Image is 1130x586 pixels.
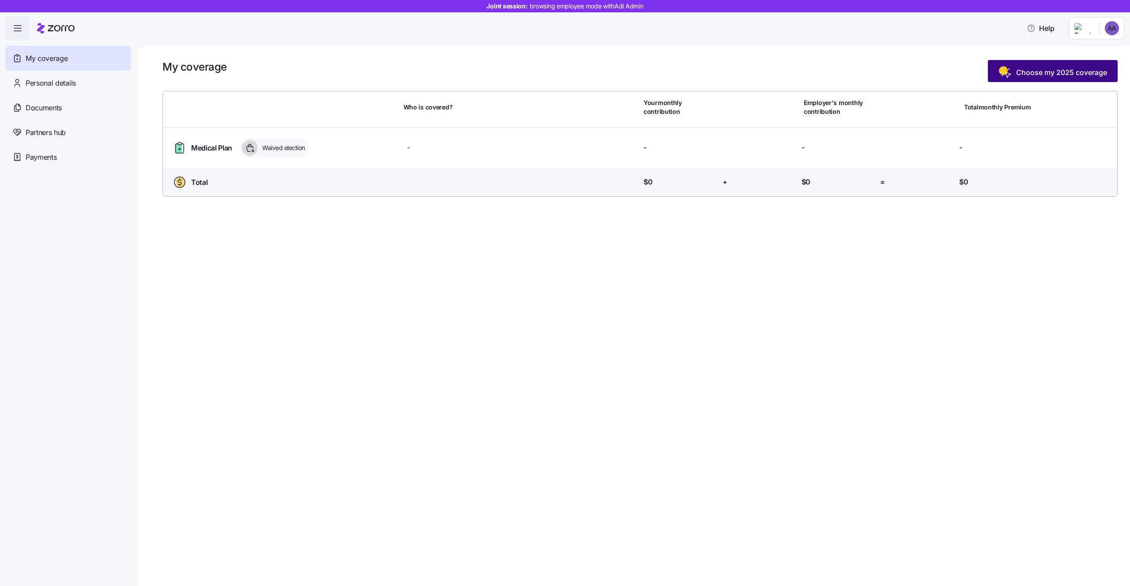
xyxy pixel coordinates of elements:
img: 09212804168253c57e3bfecf549ffc4d [1105,21,1119,35]
a: Payments [5,145,131,169]
span: Partners hub [26,127,66,138]
img: Employer logo [1074,23,1092,34]
a: My coverage [5,46,131,71]
span: - [959,142,962,153]
span: Medical Plan [191,143,232,154]
a: Documents [5,95,131,120]
a: Partners hub [5,120,131,145]
span: My coverage [26,53,68,64]
span: + [723,177,727,188]
span: = [880,177,885,188]
span: Waived election [260,143,305,152]
span: Who is covered? [403,103,453,112]
span: Employer's monthly contribution [804,98,877,116]
button: Help [1020,19,1062,37]
span: - [802,142,805,153]
span: Help [1027,23,1055,34]
a: Personal details [5,71,131,95]
span: $0 [802,177,810,188]
span: Total [191,177,207,188]
span: - [644,142,647,153]
span: Joint session: [486,2,643,11]
span: - [407,142,410,153]
span: Total monthly Premium [964,103,1031,112]
button: Choose my 2025 coverage [988,60,1118,82]
span: $0 [959,177,968,188]
span: Choose my 2025 coverage [1016,67,1107,78]
span: Personal details [26,78,76,89]
span: Payments [26,152,56,163]
span: Your monthly contribution [644,98,717,116]
h1: My coverage [162,60,227,74]
span: Documents [26,102,62,113]
span: browsing employee mode with Adi Admin [530,2,644,11]
span: $0 [644,177,652,188]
